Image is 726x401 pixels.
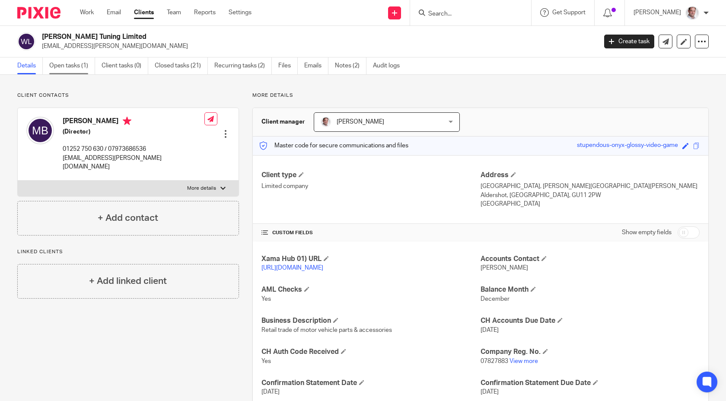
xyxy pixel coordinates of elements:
span: Retail trade of motor vehicle parts & accessories [261,327,392,333]
h4: CUSTOM FIELDS [261,229,481,236]
label: Show empty fields [622,228,672,237]
span: [DATE] [481,389,499,395]
a: Recurring tasks (2) [214,57,272,74]
h4: AML Checks [261,285,481,294]
h4: CH Auth Code Received [261,347,481,356]
span: [PERSON_NAME] [481,265,528,271]
img: Munro%20Partners-3202.jpg [685,6,699,20]
p: [GEOGRAPHIC_DATA], [PERSON_NAME][GEOGRAPHIC_DATA][PERSON_NAME] [481,182,700,191]
a: Email [107,8,121,17]
p: [EMAIL_ADDRESS][PERSON_NAME][DOMAIN_NAME] [42,42,591,51]
a: Clients [134,8,154,17]
a: Files [278,57,298,74]
p: Master code for secure communications and files [259,141,408,150]
h4: Business Description [261,316,481,325]
a: Notes (2) [335,57,366,74]
p: [PERSON_NAME] [634,8,681,17]
img: svg%3E [17,32,35,51]
p: [EMAIL_ADDRESS][PERSON_NAME][DOMAIN_NAME] [63,154,204,172]
span: Get Support [552,10,586,16]
input: Search [427,10,505,18]
h4: + Add contact [98,211,158,225]
div: stupendous-onyx-glossy-video-game [577,141,678,151]
p: Linked clients [17,248,239,255]
a: View more [509,358,538,364]
i: Primary [123,117,131,125]
span: [DATE] [481,327,499,333]
h3: Client manager [261,118,305,126]
a: Closed tasks (21) [155,57,208,74]
a: Create task [604,35,654,48]
p: Limited company [261,182,481,191]
a: Client tasks (0) [102,57,148,74]
span: [DATE] [261,389,280,395]
a: Team [167,8,181,17]
h4: Confirmation Statement Due Date [481,379,700,388]
span: [PERSON_NAME] [337,119,384,125]
h4: Confirmation Statement Date [261,379,481,388]
a: Reports [194,8,216,17]
a: [URL][DOMAIN_NAME] [261,265,323,271]
img: svg%3E [26,117,54,144]
h2: [PERSON_NAME] Tuning Limited [42,32,481,41]
h4: Balance Month [481,285,700,294]
h4: CH Accounts Due Date [481,316,700,325]
a: Details [17,57,43,74]
img: Pixie [17,7,60,19]
p: Client contacts [17,92,239,99]
h5: (Director) [63,127,204,136]
a: Open tasks (1) [49,57,95,74]
p: [GEOGRAPHIC_DATA] [481,200,700,208]
img: Munro%20Partners-3202.jpg [321,117,331,127]
a: Settings [229,8,252,17]
a: Audit logs [373,57,406,74]
h4: Address [481,171,700,180]
p: More details [252,92,709,99]
h4: Accounts Contact [481,255,700,264]
p: 01252 750 630 / 07973686536 [63,145,204,153]
h4: [PERSON_NAME] [63,117,204,127]
span: December [481,296,509,302]
h4: + Add linked client [89,274,167,288]
h4: Client type [261,171,481,180]
a: Emails [304,57,328,74]
span: 07827883 [481,358,508,364]
span: Yes [261,358,271,364]
a: Work [80,8,94,17]
span: Yes [261,296,271,302]
h4: Xama Hub 01) URL [261,255,481,264]
p: More details [187,185,216,192]
h4: Company Reg. No. [481,347,700,356]
p: Aldershot, [GEOGRAPHIC_DATA], GU11 2PW [481,191,700,200]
